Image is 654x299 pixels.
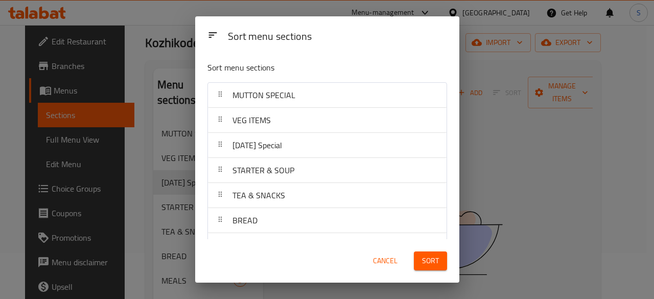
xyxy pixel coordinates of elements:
[208,183,447,208] div: TEA & SNACKS
[369,251,402,270] button: Cancel
[208,108,447,133] div: VEG ITEMS
[232,87,295,103] span: MUTTON SPECIAL
[232,188,285,203] span: TEA & SNACKS
[207,61,398,74] p: Sort menu sections
[414,251,447,270] button: Sort
[208,83,447,108] div: MUTTON SPECIAL
[208,133,447,158] div: [DATE] Special
[232,137,282,153] span: [DATE] Special
[422,255,439,267] span: Sort
[232,163,294,178] span: STARTER & SOUP
[232,238,258,253] span: MEALS
[232,213,258,228] span: BREAD
[232,112,271,128] span: VEG ITEMS
[373,255,398,267] span: Cancel
[208,208,447,233] div: BREAD
[208,158,447,183] div: STARTER & SOUP
[224,26,451,49] div: Sort menu sections
[208,233,447,258] div: MEALS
